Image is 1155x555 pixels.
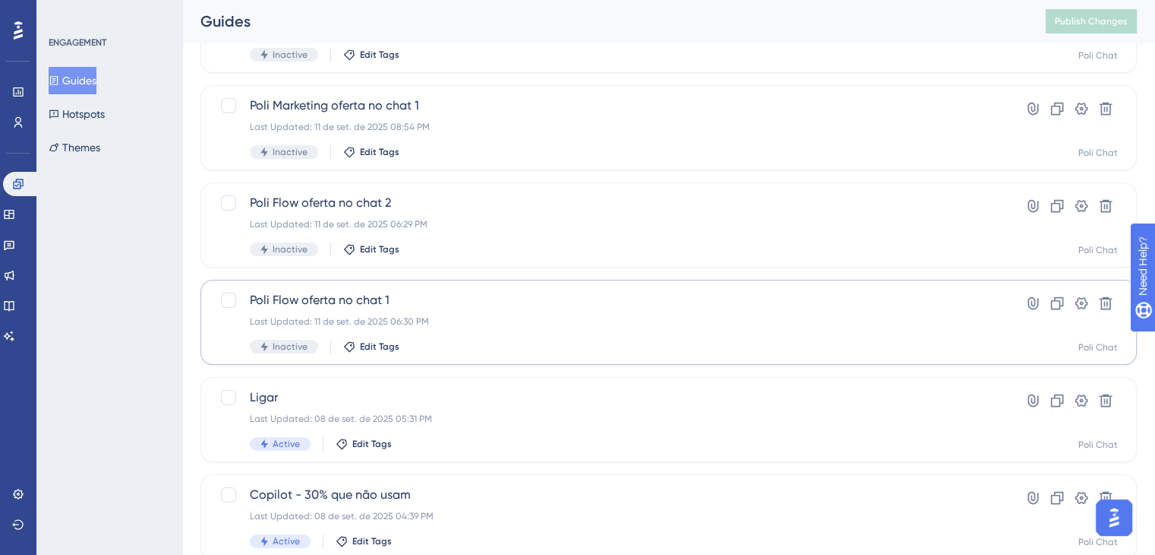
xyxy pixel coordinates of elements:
[200,11,1008,32] div: Guides
[49,134,100,161] button: Themes
[1046,9,1137,33] button: Publish Changes
[343,146,399,158] button: Edit Tags
[1078,536,1118,548] div: Poli Chat
[250,291,966,309] span: Poli Flow oferta no chat 1
[1091,495,1137,541] iframe: UserGuiding AI Assistant Launcher
[273,438,300,450] span: Active
[250,413,966,425] div: Last Updated: 08 de set. de 2025 05:31 PM
[360,49,399,61] span: Edit Tags
[273,49,308,61] span: Inactive
[343,243,399,255] button: Edit Tags
[1078,341,1118,354] div: Poli Chat
[1078,147,1118,159] div: Poli Chat
[250,194,966,212] span: Poli Flow oferta no chat 2
[250,121,966,133] div: Last Updated: 11 de set. de 2025 08:54 PM
[250,218,966,230] div: Last Updated: 11 de set. de 2025 06:29 PM
[273,243,308,255] span: Inactive
[360,146,399,158] span: Edit Tags
[273,146,308,158] span: Inactive
[1078,49,1118,62] div: Poli Chat
[250,388,966,407] span: Ligar
[343,49,399,61] button: Edit Tags
[250,97,966,115] span: Poli Marketing oferta no chat 1
[250,486,966,504] span: Copilot - 30% que não usam
[250,510,966,522] div: Last Updated: 08 de set. de 2025 04:39 PM
[1078,244,1118,256] div: Poli Chat
[49,36,106,49] div: ENGAGEMENT
[360,243,399,255] span: Edit Tags
[49,67,96,94] button: Guides
[352,438,392,450] span: Edit Tags
[250,316,966,328] div: Last Updated: 11 de set. de 2025 06:30 PM
[49,100,105,128] button: Hotspots
[343,341,399,353] button: Edit Tags
[336,535,392,547] button: Edit Tags
[273,341,308,353] span: Inactive
[1055,15,1128,27] span: Publish Changes
[1078,439,1118,451] div: Poli Chat
[352,535,392,547] span: Edit Tags
[336,438,392,450] button: Edit Tags
[273,535,300,547] span: Active
[36,4,95,22] span: Need Help?
[360,341,399,353] span: Edit Tags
